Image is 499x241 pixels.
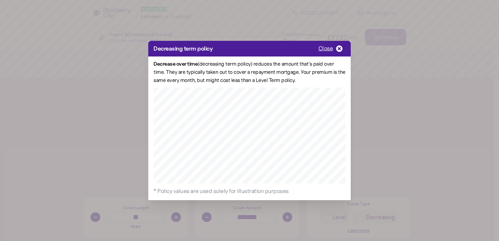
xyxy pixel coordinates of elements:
[153,61,198,67] b: Decrease over time
[153,44,213,53] div: Decreasing term policy
[318,45,333,53] span: Close
[153,187,346,196] div: * Policy values are used solely for illustration purposes
[153,60,346,84] div: (decreasing term policy) reduces the amount that’s paid over time. They are typically taken out t...
[315,44,346,53] button: Close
